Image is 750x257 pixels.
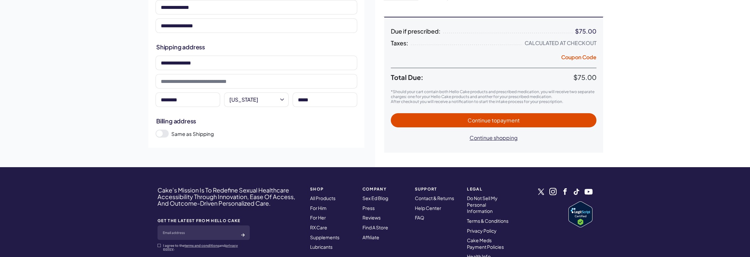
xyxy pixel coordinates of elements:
strong: SHOP [310,187,355,191]
a: Affiliate [362,234,379,240]
a: For Him [310,205,327,211]
a: Press [362,205,375,211]
a: Supplements [310,234,339,240]
label: Same as Shipping [171,130,357,137]
p: I agree to the and . [163,244,250,250]
strong: Legal [467,187,511,191]
h2: Shipping address [156,43,357,51]
a: For Her [310,215,326,220]
span: Continue shopping [470,134,518,141]
a: Reviews [362,215,381,220]
a: Lubricants [310,244,332,250]
strong: Support [415,187,459,191]
a: Terms & Conditions [467,218,508,224]
a: RX Care [310,224,327,230]
button: Coupon Code [561,54,596,63]
a: Privacy Policy [467,228,497,234]
span: After checkout you will receive a notification to start the intake process for your prescription. [391,99,563,104]
a: Find A Store [362,224,388,230]
a: Help Center [415,205,441,211]
strong: COMPANY [362,187,407,191]
span: Total Due: [391,73,573,81]
button: Continue shopping [463,131,524,145]
div: Calculated at Checkout [525,40,596,46]
a: Cake Meds Payment Policies [467,237,504,250]
a: All Products [310,195,335,201]
button: Continue topayment [391,113,596,127]
a: Do Not Sell My Personal Information [467,195,498,214]
strong: GET THE LATEST FROM HELLO CAKE [158,218,250,223]
a: privacy policy [163,244,238,251]
div: $75.00 [575,28,596,35]
span: Due if prescribed: [391,28,441,35]
p: *Should your cart contain both Hello Cake products and prescribed medication, you will receive tw... [391,89,596,99]
a: Contact & Returns [415,195,454,201]
span: Continue [468,117,520,124]
a: Sex Ed Blog [362,195,388,201]
h2: Billing address [156,117,357,125]
span: Taxes: [391,40,408,46]
a: Verify LegitScript Approval for www.hellocake.com [568,201,592,227]
a: terms and conditions [185,244,219,247]
img: Verify Approval for www.hellocake.com [568,201,592,227]
span: to payment [492,117,520,124]
a: FAQ [415,215,424,220]
span: $75.00 [573,73,596,81]
h4: Cake’s Mission Is To Redefine Sexual Healthcare Accessibility Through Innovation, Ease Of Access,... [158,187,302,206]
